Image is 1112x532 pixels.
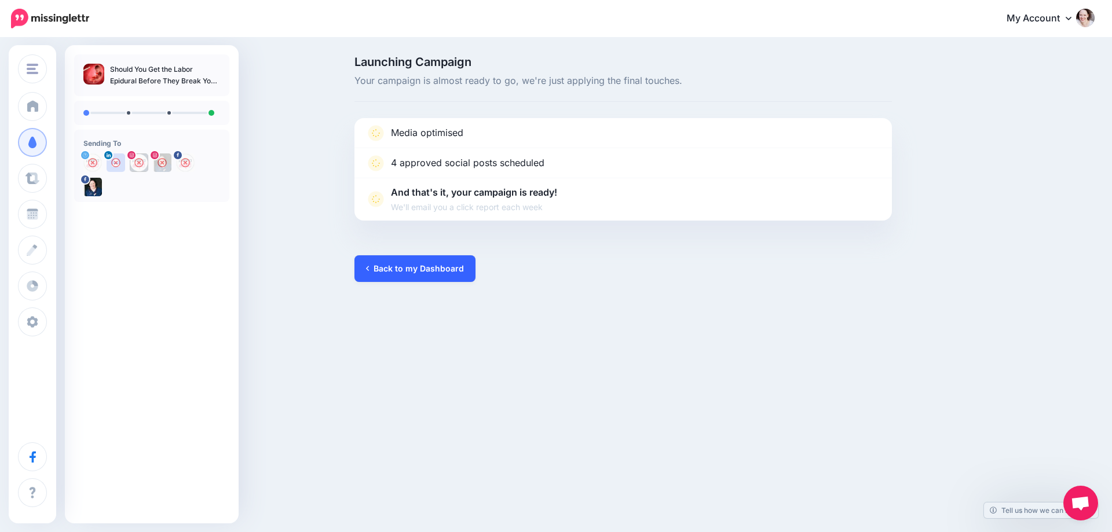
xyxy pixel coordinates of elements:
[176,153,195,172] img: 294267531_452028763599495_8356150534574631664_n-bsa103634.png
[83,178,102,196] img: 293356615_413924647436347_5319703766953307182_n-bsa103635.jpg
[130,153,148,172] img: 171614132_153822223321940_582953623993691943_n-bsa102292.jpg
[391,126,463,141] p: Media optimised
[354,255,475,282] a: Back to my Dashboard
[27,64,38,74] img: menu.png
[83,153,102,172] img: Q47ZFdV9-23892.jpg
[391,200,557,214] span: We'll email you a click report each week
[107,153,125,172] img: user_default_image.png
[354,74,892,89] span: Your campaign is almost ready to go, we're just applying the final touches.
[83,139,220,148] h4: Sending To
[11,9,89,28] img: Missinglettr
[110,64,220,87] p: Should You Get the Labor Epidural Before They Break Your Water?
[354,56,892,68] span: Launching Campaign
[391,156,544,171] p: 4 approved social posts scheduled
[153,153,171,172] img: 117675426_2401644286800900_3570104518066085037_n-bsa102293.jpg
[83,64,104,85] img: 5a217d87252b2d7f4441a2f0ee6093e1_thumb.jpg
[391,185,557,214] p: And that's it, your campaign is ready!
[1063,486,1098,520] a: Open chat
[984,502,1098,518] a: Tell us how we can improve
[995,5,1095,33] a: My Account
